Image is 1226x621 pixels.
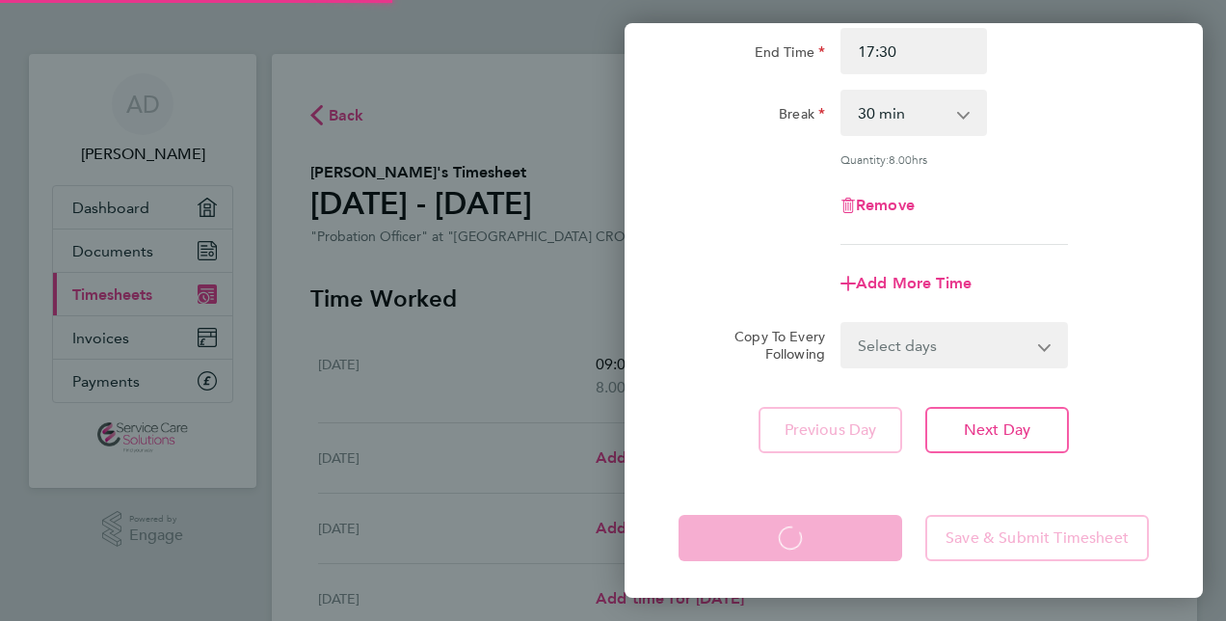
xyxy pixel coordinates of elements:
[840,151,1068,167] div: Quantity: hrs
[889,151,912,167] span: 8.00
[856,274,972,292] span: Add More Time
[719,328,825,363] label: Copy To Every Following
[856,196,915,214] span: Remove
[755,43,825,67] label: End Time
[840,28,987,74] input: E.g. 18:00
[840,198,915,213] button: Remove
[925,407,1069,453] button: Next Day
[840,276,972,291] button: Add More Time
[964,420,1030,440] span: Next Day
[779,105,825,128] label: Break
